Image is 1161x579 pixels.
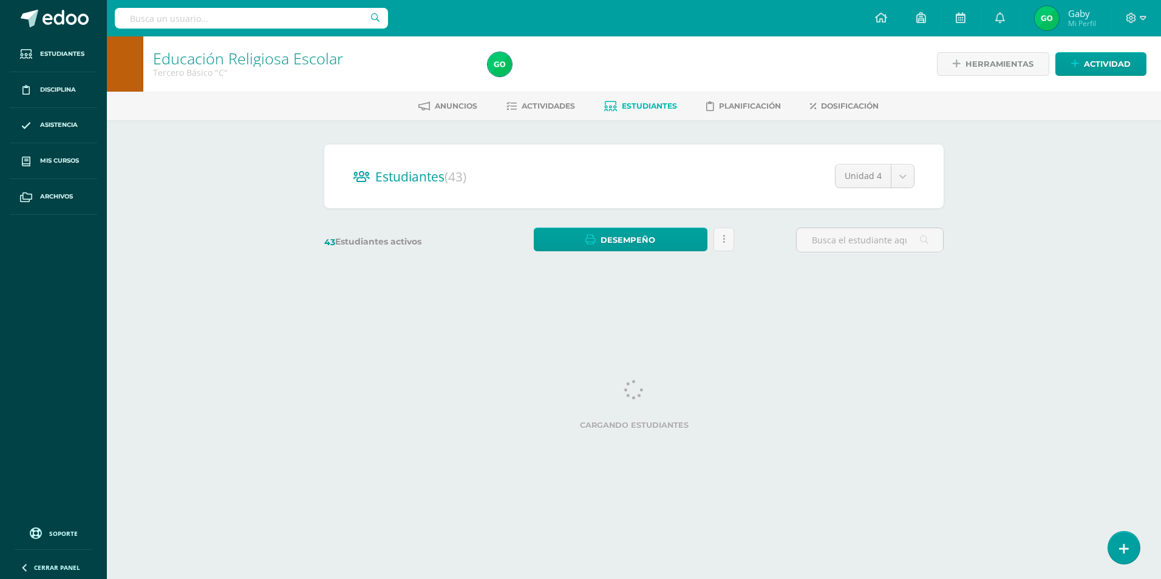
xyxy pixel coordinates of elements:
input: Busca un usuario... [115,8,388,29]
h1: Educación Religiosa Escolar [153,50,473,67]
a: Disciplina [10,72,97,108]
a: Estudiantes [10,36,97,72]
a: Actividades [506,96,575,116]
span: (43) [444,168,466,185]
span: Estudiantes [622,101,677,110]
label: Estudiantes activos [324,236,472,248]
a: Educación Religiosa Escolar [153,48,343,69]
a: Unidad 4 [836,164,914,188]
a: Archivos [10,179,97,215]
span: Mis cursos [40,156,79,166]
span: Anuncios [435,101,477,110]
span: Archivos [40,192,73,201]
a: Actividad [1055,52,1146,76]
a: Planificación [706,96,781,116]
div: Tercero Básico 'C' [153,67,473,78]
span: Disciplina [40,85,76,95]
span: Cerrar panel [34,563,80,572]
span: Unidad 4 [845,164,882,188]
a: Asistencia [10,108,97,144]
input: Busca el estudiante aquí... [797,228,943,252]
span: Desempeño [601,229,655,251]
span: Soporte [49,529,78,538]
span: Actividad [1084,53,1131,75]
span: Estudiantes [375,168,466,185]
span: Planificación [719,101,781,110]
a: Soporte [15,524,92,541]
a: Dosificación [810,96,879,116]
span: Actividades [522,101,575,110]
span: Herramientas [965,53,1033,75]
a: Desempeño [534,228,707,251]
span: Gaby [1068,7,1096,19]
span: 43 [324,237,335,248]
a: Anuncios [418,96,477,116]
a: Herramientas [937,52,1049,76]
span: Estudiantes [40,49,84,59]
span: Asistencia [40,120,78,130]
a: Mis cursos [10,143,97,179]
img: 52c6a547d3e5ceb6647bead920684466.png [488,52,512,76]
span: Mi Perfil [1068,18,1096,29]
a: Estudiantes [604,96,677,116]
img: 52c6a547d3e5ceb6647bead920684466.png [1035,6,1059,30]
span: Dosificación [821,101,879,110]
label: Cargando estudiantes [329,421,939,430]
